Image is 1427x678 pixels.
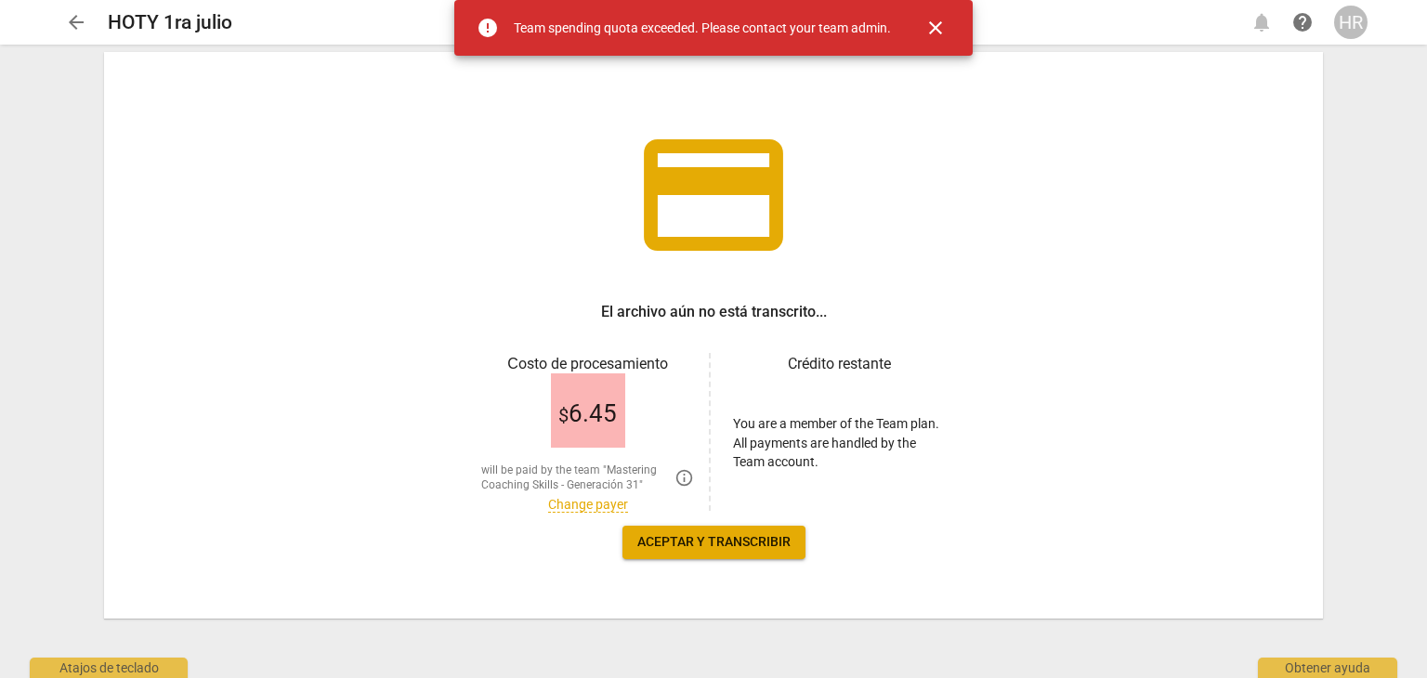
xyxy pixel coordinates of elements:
a: Obtener ayuda [1286,6,1319,39]
span: 6.45 [558,400,617,428]
h3: Сosto de procesamiento [481,353,694,375]
h3: Crédito restante [733,353,946,375]
div: Atajos de teclado [30,658,188,678]
span: $ [558,404,569,426]
span: You are over your transcription quota. Please, contact the team administrator Mastering Coaching ... [674,468,694,488]
span: close [924,17,947,39]
button: Aceptar y transcribir [622,526,805,559]
div: Team spending quota exceeded. Please contact your team admin. [514,19,891,38]
span: help [1291,11,1314,33]
span: Aceptar y transcribir [637,533,791,552]
button: Cerrar [913,6,958,50]
a: Change payer [548,497,628,513]
span: error [477,17,499,39]
button: HR [1334,6,1368,39]
span: arrow_back [65,11,87,33]
div: Obtener ayuda [1258,658,1397,678]
p: You are a member of the Team plan. All payments are handled by the Team account. [733,414,946,472]
h2: HOTY 1ra julio [108,11,232,34]
h3: El archivo aún no está transcrito... [601,301,827,323]
span: credit_card [630,111,797,279]
span: will be paid by the team "Mastering Coaching Skills - Generación 31" [481,463,667,493]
